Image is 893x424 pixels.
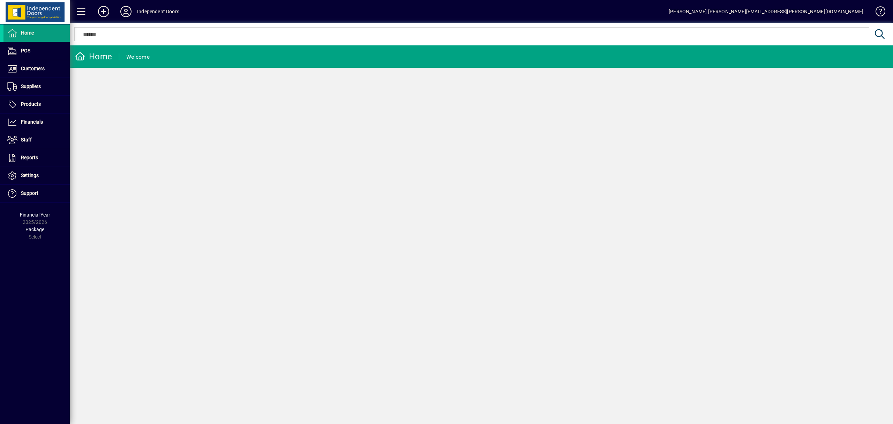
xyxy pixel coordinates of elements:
[25,227,44,232] span: Package
[3,131,70,149] a: Staff
[75,51,112,62] div: Home
[3,42,70,60] a: POS
[3,149,70,167] a: Reports
[21,101,41,107] span: Products
[669,6,863,17] div: [PERSON_NAME] [PERSON_NAME][EMAIL_ADDRESS][PERSON_NAME][DOMAIN_NAME]
[3,60,70,78] a: Customers
[115,5,137,18] button: Profile
[21,190,38,196] span: Support
[21,173,39,178] span: Settings
[3,96,70,113] a: Products
[20,212,50,218] span: Financial Year
[870,1,884,24] a: Knowledge Base
[3,167,70,184] a: Settings
[21,155,38,160] span: Reports
[3,185,70,202] a: Support
[21,83,41,89] span: Suppliers
[3,114,70,131] a: Financials
[21,30,34,36] span: Home
[21,137,32,142] span: Staff
[92,5,115,18] button: Add
[137,6,179,17] div: Independent Doors
[126,51,150,63] div: Welcome
[21,119,43,125] span: Financials
[21,48,30,53] span: POS
[21,66,45,71] span: Customers
[3,78,70,95] a: Suppliers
